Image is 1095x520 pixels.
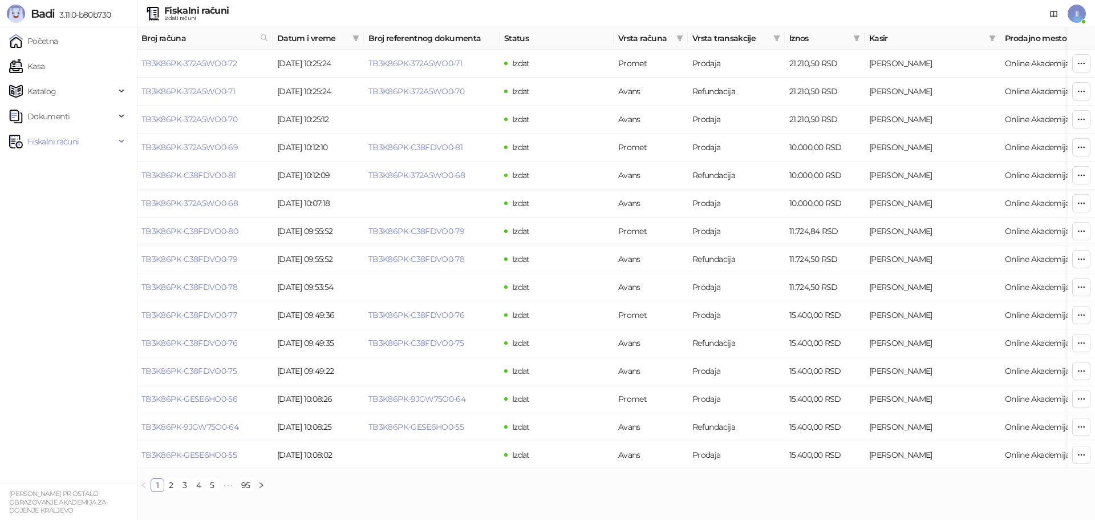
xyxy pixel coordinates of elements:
a: 2 [165,479,177,491]
li: 1 [151,478,164,492]
td: TB3K86PK-C38FDVO0-78 [137,273,273,301]
li: 2 [164,478,178,492]
th: Vrsta transakcije [688,27,785,50]
td: Ivana Ilijin [865,441,1000,469]
td: [DATE] 09:55:52 [273,245,364,273]
span: filter [350,30,362,47]
td: Promet [614,385,688,413]
a: 4 [192,479,205,491]
td: Prodaja [688,134,785,162]
td: Prodaja [688,301,785,329]
td: Ivana Ilijin [865,190,1000,217]
a: TB3K86PK-C38FDVO0-77 [141,310,237,320]
td: Avans [614,245,688,273]
a: 3 [179,479,191,491]
td: Ivana Ilijin [865,357,1000,385]
td: 15.400,00 RSD [785,301,865,329]
li: Prethodna strana [137,478,151,492]
span: Izdat [512,114,530,124]
span: II [1068,5,1086,23]
td: TB3K86PK-GESE6HO0-56 [137,385,273,413]
td: TB3K86PK-C38FDVO0-81 [137,162,273,190]
a: Dokumentacija [1045,5,1063,23]
span: Izdat [512,142,530,152]
a: Početna [9,30,58,53]
td: [DATE] 10:08:02 [273,441,364,469]
td: [DATE] 10:08:25 [273,413,364,441]
span: 3.11.0-b80b730 [55,10,111,20]
td: Promet [614,301,688,329]
td: TB3K86PK-C38FDVO0-77 [137,301,273,329]
td: TB3K86PK-372A5WO0-68 [137,190,273,217]
td: Ivana Ilijin [865,134,1000,162]
td: Prodaja [688,357,785,385]
a: TB3K86PK-GESE6HO0-55 [141,450,237,460]
a: TB3K86PK-C38FDVO0-75 [141,366,237,376]
td: [DATE] 10:25:12 [273,106,364,134]
a: TB3K86PK-9JGW75O0-64 [368,394,465,404]
span: Izdat [512,254,530,264]
span: filter [773,35,780,42]
td: 10.000,00 RSD [785,134,865,162]
span: Izdat [512,450,530,460]
td: 15.400,00 RSD [785,385,865,413]
span: Izdat [512,366,530,376]
td: Prodaja [688,385,785,413]
td: TB3K86PK-C38FDVO0-76 [137,329,273,357]
td: [DATE] 09:49:35 [273,329,364,357]
span: right [258,482,265,489]
span: Izdat [512,282,530,292]
th: Status [500,27,614,50]
td: [DATE] 09:53:54 [273,273,364,301]
td: 11.724,50 RSD [785,245,865,273]
td: [DATE] 10:12:09 [273,162,364,190]
td: [DATE] 10:12:10 [273,134,364,162]
a: TB3K86PK-372A5WO0-72 [141,58,237,68]
a: 5 [206,479,218,491]
td: Ivana Ilijin [865,106,1000,134]
td: 21.210,50 RSD [785,106,865,134]
td: Prodaja [688,190,785,217]
td: TB3K86PK-372A5WO0-72 [137,50,273,78]
td: TB3K86PK-372A5WO0-70 [137,106,273,134]
td: Ivana Ilijin [865,217,1000,245]
td: Prodaja [688,217,785,245]
a: TB3K86PK-C38FDVO0-78 [141,282,237,292]
td: Ivana Ilijin [865,301,1000,329]
a: TB3K86PK-372A5WO0-70 [141,114,237,124]
td: 11.724,84 RSD [785,217,865,245]
td: TB3K86PK-9JGW75O0-64 [137,413,273,441]
td: Refundacija [688,162,785,190]
td: TB3K86PK-372A5WO0-71 [137,78,273,106]
td: 10.000,00 RSD [785,190,865,217]
span: Iznos [789,32,849,45]
span: filter [771,30,782,47]
td: [DATE] 09:49:22 [273,357,364,385]
span: Izdat [512,58,530,68]
td: Ivana Ilijin [865,385,1000,413]
td: Promet [614,50,688,78]
span: Izdat [512,86,530,96]
a: Kasa [9,55,44,78]
span: Fiskalni računi [27,130,79,153]
td: [DATE] 09:55:52 [273,217,364,245]
a: TB3K86PK-372A5WO0-68 [368,170,465,180]
a: TB3K86PK-C38FDVO0-79 [141,254,237,264]
span: Badi [31,7,55,21]
td: Avans [614,273,688,301]
td: 15.400,00 RSD [785,357,865,385]
span: filter [987,30,998,47]
td: [DATE] 09:49:36 [273,301,364,329]
td: 15.400,00 RSD [785,441,865,469]
a: TB3K86PK-C38FDVO0-81 [141,170,236,180]
td: 21.210,50 RSD [785,78,865,106]
td: Refundacija [688,329,785,357]
span: Izdat [512,310,530,320]
span: ••• [219,478,237,492]
td: Promet [614,217,688,245]
span: Vrsta računa [618,32,672,45]
td: Ivana Ilijin [865,245,1000,273]
td: Promet [614,134,688,162]
li: Sledećih 5 Strana [219,478,237,492]
a: TB3K86PK-C38FDVO0-79 [368,226,464,236]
